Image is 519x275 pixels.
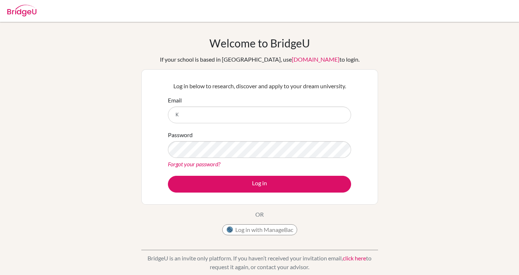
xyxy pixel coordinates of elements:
p: Log in below to research, discover and apply to your dream university. [168,82,351,90]
label: Email [168,96,182,105]
h1: Welcome to BridgeU [209,36,310,50]
div: If your school is based in [GEOGRAPHIC_DATA], use to login. [160,55,359,64]
button: Log in with ManageBac [222,224,297,235]
p: OR [255,210,264,219]
a: Forgot your password? [168,160,220,167]
p: BridgeU is an invite only platform. If you haven’t received your invitation email, to request it ... [141,254,378,271]
label: Password [168,131,193,139]
button: Log in [168,176,351,193]
a: click here [343,255,366,262]
a: [DOMAIN_NAME] [292,56,339,63]
img: Bridge-U [7,5,36,16]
